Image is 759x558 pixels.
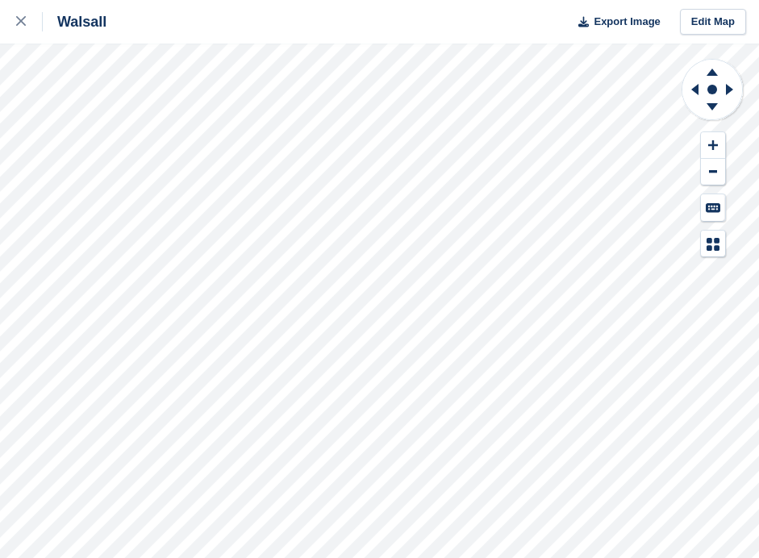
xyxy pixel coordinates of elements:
[701,159,725,185] button: Zoom Out
[680,9,746,35] a: Edit Map
[701,194,725,221] button: Keyboard Shortcuts
[569,9,661,35] button: Export Image
[594,14,660,30] span: Export Image
[43,12,106,31] div: Walsall
[701,132,725,159] button: Zoom In
[701,231,725,257] button: Map Legend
